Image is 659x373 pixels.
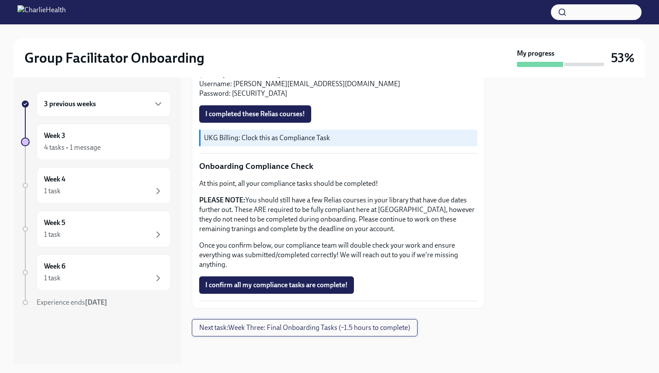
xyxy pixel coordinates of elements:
p: 🎓 Username: [PERSON_NAME][EMAIL_ADDRESS][DOMAIN_NAME] Password: [SECURITY_DATA] [199,70,477,98]
p: You should still have a few Relias courses in your library that have due dates further out. These... [199,195,477,234]
strong: [DATE] [85,298,107,306]
h6: Week 3 [44,131,65,141]
div: 4 tasks • 1 message [44,143,101,152]
strong: My progress [517,49,554,58]
h6: Week 4 [44,175,65,184]
h3: 53% [611,50,635,66]
span: Next task : Week Three: Final Onboarding Tasks (~1.5 hours to complete) [199,323,410,332]
p: UKG Billing: Clock this as Compliance Task [204,133,474,143]
a: Week 34 tasks • 1 message [21,124,171,160]
img: CharlieHealth [17,5,66,19]
span: Experience ends [37,298,107,306]
p: At this point, all your compliance tasks should be completed! [199,179,477,188]
h6: Week 6 [44,262,65,271]
button: I confirm all my compliance tasks are complete! [199,276,354,294]
span: I completed these Relias courses! [205,110,305,118]
div: 1 task [44,273,61,283]
button: I completed these Relias courses! [199,105,311,123]
span: I confirm all my compliance tasks are complete! [205,281,348,289]
div: 1 task [44,230,61,239]
div: 1 task [44,186,61,196]
a: Week 41 task [21,167,171,204]
p: Onboarding Compliance Check [199,161,477,172]
div: 3 previous weeks [37,91,171,117]
a: Week 51 task [21,211,171,247]
a: Week 61 task [21,254,171,291]
h6: Week 5 [44,218,65,228]
p: Once you confirm below, our compliance team will double check your work and ensure everything was... [199,241,477,269]
strong: PLEASE NOTE: [199,196,245,204]
h6: 3 previous weeks [44,99,96,109]
h2: Group Facilitator Onboarding [24,49,204,67]
button: Next task:Week Three: Final Onboarding Tasks (~1.5 hours to complete) [192,319,418,336]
